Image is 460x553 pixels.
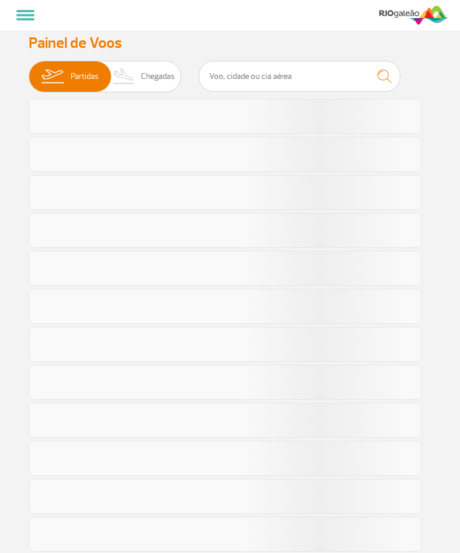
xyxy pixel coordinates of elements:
input: Voo, cidade ou cia aérea [199,61,400,92]
h3: Painel de Voos [29,34,432,52]
span: Partidas [71,61,99,92]
img: slider-embarque [34,61,71,92]
img: slider-desembarque [107,61,141,92]
span: Chegadas [141,61,175,92]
